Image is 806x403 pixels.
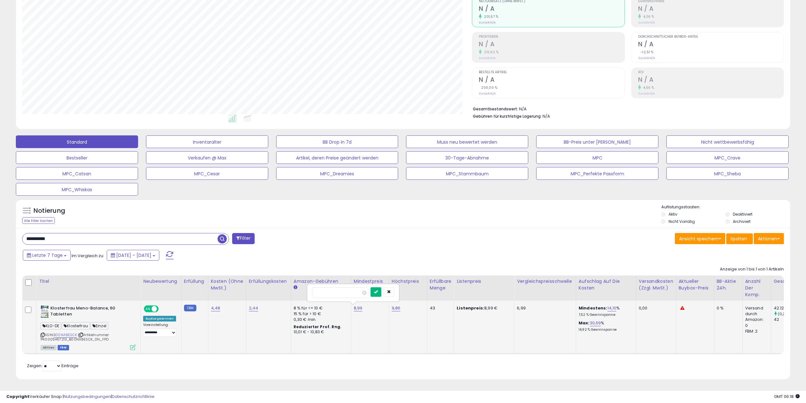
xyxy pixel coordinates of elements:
font: Deaktiviert [733,211,752,217]
a: Datenschutzrichtlinie [112,393,155,400]
font: GMT 06:18 [774,393,794,400]
font: Amazon-Gebühren [294,278,338,284]
font: FBM: 2 [745,328,758,334]
font: Im Vergleich zu: [72,253,104,259]
button: BB-Preis unter [PERSON_NAME] [536,135,658,148]
font: 4,06 % [643,14,654,19]
button: MPC_Crave [666,151,789,164]
font: Mindestens: [579,305,607,311]
font: Nicht wettbewerbsfähig [701,139,754,145]
font: Neubewertung [143,278,177,284]
font: Nutzungsbedingungen [64,393,111,400]
a: 2,44 [249,305,258,311]
font: Listenpreis [457,278,481,284]
a: 4,48 [211,305,220,311]
button: Spalten [726,233,753,244]
font: Notierung [34,206,65,215]
span: Alle Angebote, die derzeit bei Amazon zum Kauf verfügbar sind [41,345,57,350]
font: KLO-DE [46,323,59,328]
font: 42.12 [774,305,784,311]
font: N / A [638,4,654,13]
font: ASIN: [45,332,54,337]
font: 43 [430,305,435,311]
font: Einzel [96,323,106,328]
small: Amazon-Gebühren. [294,285,297,290]
button: Letzte 7 Tage [23,250,71,261]
font: Muss neu bewertet werden [437,139,497,145]
button: MPC_Sheba [666,167,789,180]
font: Aktives [43,346,54,349]
button: Bestseller [16,151,138,164]
font: Anzeige von 1 bis 1 von 1 Artikeln [720,266,784,272]
button: Filter [232,233,255,244]
font: 30,69 [590,320,601,326]
a: 14,10 [607,305,617,311]
span: 2025-10-9 08:26 GMT [774,393,800,400]
font: 0,00 [639,305,648,311]
font: | [111,393,112,400]
font: Versandkosten (zzgl. MwSt.) [639,278,673,291]
font: MPC_Sheba [714,171,741,177]
font: 42 [774,316,779,322]
font: Zurück: [479,56,490,60]
font: 200,00 % [481,85,497,90]
font: FBM [187,306,194,310]
font: N/A [543,113,550,119]
button: MPC_Perfekte Passform [536,167,658,180]
font: 8 % für <= 10 € [294,305,323,311]
font: Archiviert [733,219,751,224]
font: Ansicht speichern [679,236,719,242]
font: Verkaufen @ Max [188,155,226,161]
font: MPC_Dreamies [320,171,354,177]
font: Titel [39,278,49,284]
button: MPC_Cesar [146,167,268,180]
button: Aktionen [754,233,784,244]
font: Zeigen: [27,363,42,369]
font: N / A [479,75,494,84]
font: [DATE] – [DATE] [116,252,151,258]
th: Der Prozentsatz, der zu den Kosten der Waren (COGS) hinzugefügt wird und den Rechner für Mindest-... [576,276,636,301]
button: Nicht wettbewerbsfähig [666,135,789,148]
font: MPC_Catsan [62,171,91,177]
button: MPC_Stammbaum [406,167,528,180]
font: N/A [519,106,527,112]
font: Zurück: [638,21,650,24]
a: 8,99 [354,305,363,311]
font: Zurück: [479,21,490,24]
font: 0 % [717,305,724,311]
font: Gesamtbestandswert: [473,106,518,112]
font: Gebühren für kurzfristige Lagerung: [473,114,542,119]
font: Anzahl der Komp. [745,278,760,298]
font: Vergleichspreisschwelle [517,278,572,284]
img: 51qujCNX0QL._SL40_.jpg [41,305,49,318]
font: 9,86 [392,305,401,311]
button: MPC [536,151,658,164]
font: ROI [638,70,644,75]
font: N / A [479,40,494,49]
button: Verkaufen @ Max [146,151,268,164]
font: 0,30 € min. [294,316,317,322]
font: Max: [579,320,590,326]
font: 6,99 [517,305,526,311]
font: MPC_Cesar [194,171,220,177]
font: MPC_Perfekte Passform [571,171,624,177]
font: Bestseller [67,155,87,161]
font: Profitieren [479,34,498,39]
font: Mindestpreis [354,278,383,284]
font: 213,92 % [484,50,498,55]
font: N / A [638,75,654,84]
button: Inventaralter [146,135,268,148]
font: 14,92 % Gewinnspanne [579,327,617,332]
a: B00NA8ESCK [54,332,77,338]
font: Aktueller Buybox-Preis [679,278,708,291]
font: N/A [650,92,655,95]
font: BuyBox gewinnen [146,317,174,321]
button: Ansicht speichern [675,233,725,244]
font: Aktiv [669,211,677,217]
button: [DATE] – [DATE] [107,250,159,261]
font: (0,29 %) [778,311,793,316]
